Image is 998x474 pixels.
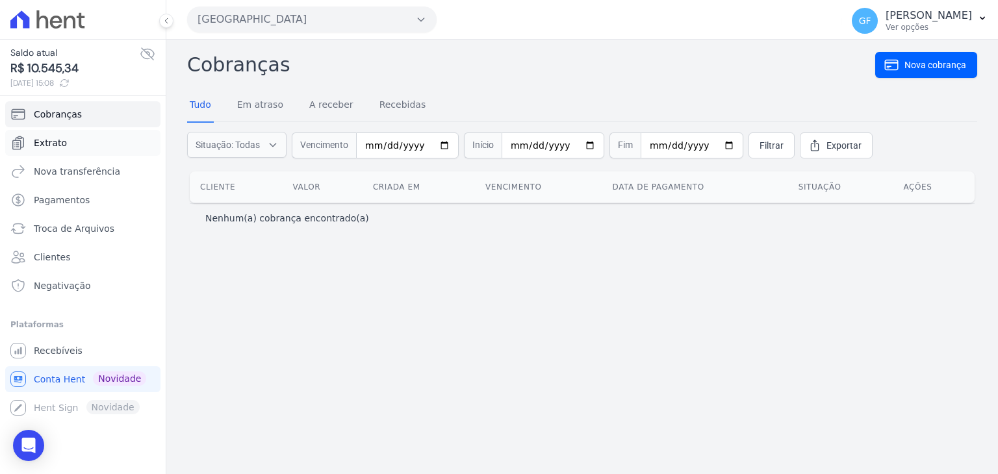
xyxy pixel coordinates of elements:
[859,16,871,25] span: GF
[5,273,160,299] a: Negativação
[187,6,437,32] button: [GEOGRAPHIC_DATA]
[748,132,795,158] a: Filtrar
[187,89,214,123] a: Tudo
[841,3,998,39] button: GF [PERSON_NAME] Ver opções
[10,77,140,89] span: [DATE] 15:08
[377,89,429,123] a: Recebidas
[760,139,784,152] span: Filtrar
[475,171,602,203] th: Vencimento
[190,171,283,203] th: Cliente
[5,187,160,213] a: Pagamentos
[34,136,67,149] span: Extrato
[34,373,85,386] span: Conta Hent
[283,171,363,203] th: Valor
[34,251,70,264] span: Clientes
[875,52,977,78] a: Nova cobrança
[205,212,369,225] p: Nenhum(a) cobrança encontrado(a)
[292,132,356,158] span: Vencimento
[235,89,286,123] a: Em atraso
[13,430,44,461] div: Open Intercom Messenger
[800,132,873,158] a: Exportar
[187,132,287,158] button: Situação: Todas
[886,9,972,22] p: [PERSON_NAME]
[904,58,966,71] span: Nova cobrança
[34,222,114,235] span: Troca de Arquivos
[5,101,160,127] a: Cobranças
[5,158,160,184] a: Nova transferência
[187,50,875,79] h2: Cobranças
[363,171,475,203] th: Criada em
[886,22,972,32] p: Ver opções
[10,101,155,421] nav: Sidebar
[5,216,160,242] a: Troca de Arquivos
[5,338,160,364] a: Recebíveis
[10,317,155,332] div: Plataformas
[464,132,502,158] span: Início
[10,46,140,60] span: Saldo atual
[609,132,641,158] span: Fim
[34,344,83,357] span: Recebíveis
[5,130,160,156] a: Extrato
[5,244,160,270] a: Clientes
[196,138,260,151] span: Situação: Todas
[602,171,788,203] th: Data de pagamento
[893,171,975,203] th: Ações
[307,89,356,123] a: A receber
[826,139,862,152] span: Exportar
[10,60,140,77] span: R$ 10.545,34
[5,366,160,392] a: Conta Hent Novidade
[34,193,90,206] span: Pagamentos
[34,108,82,121] span: Cobranças
[34,165,120,178] span: Nova transferência
[93,371,146,386] span: Novidade
[34,279,91,292] span: Negativação
[788,171,893,203] th: Situação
